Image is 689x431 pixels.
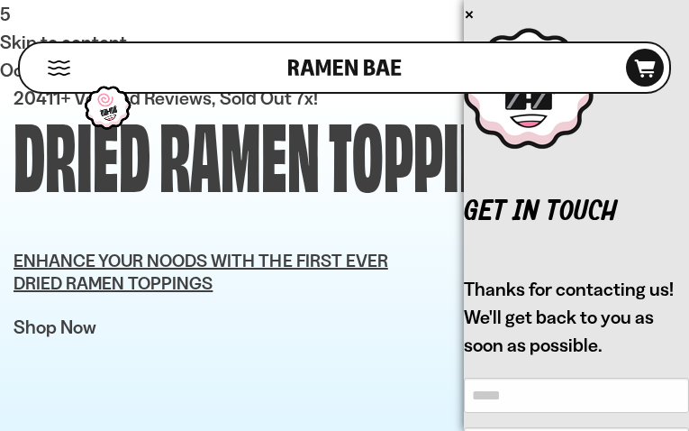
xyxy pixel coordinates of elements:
div: in [513,197,539,226]
img: Ramen_Bae_just_LOGO_filled_in_no_background_pdf_1_2.png [78,79,137,136]
div: touch [546,197,617,226]
img: The Ramen Bae [288,43,402,92]
button: Close menu [464,5,475,23]
button: Mobile Menu Trigger [47,60,71,76]
div: Get [464,197,506,226]
p: Thanks for contacting us! We'll get back to you as soon as possible. [464,275,689,359]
